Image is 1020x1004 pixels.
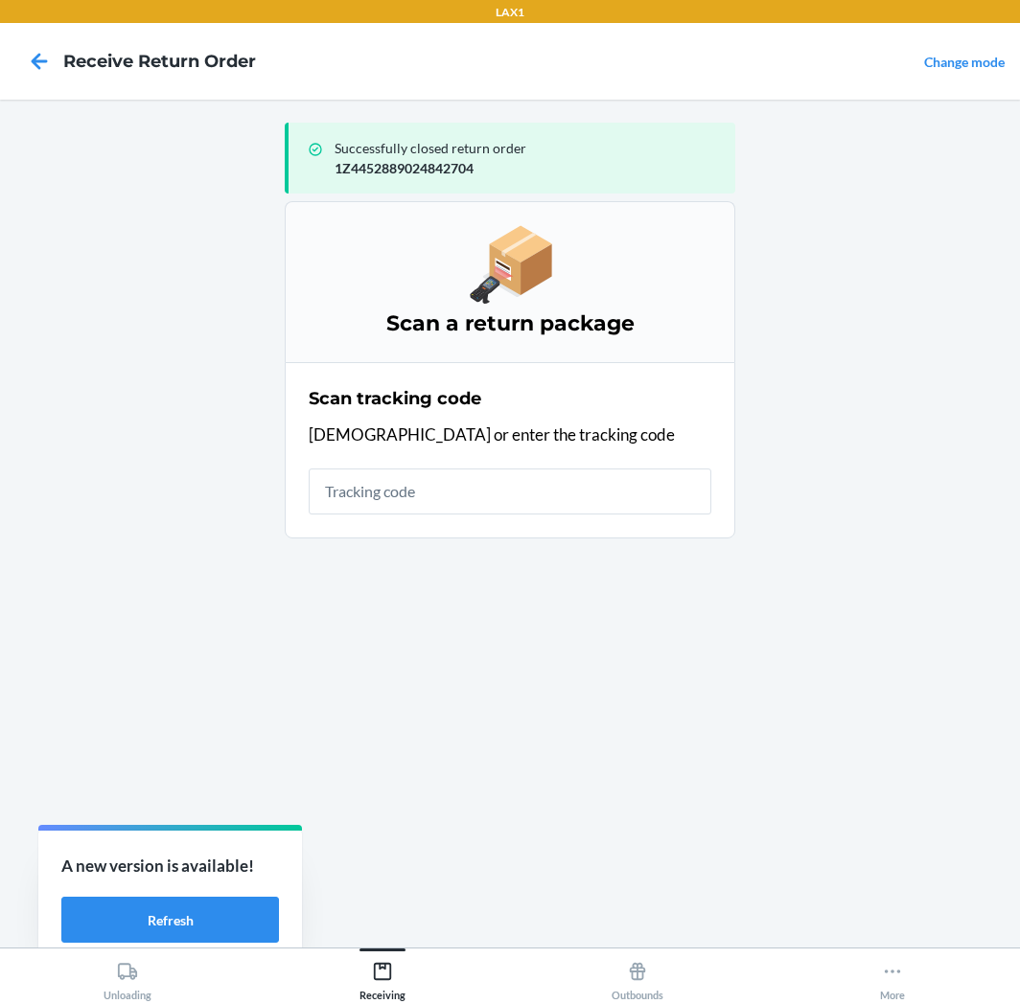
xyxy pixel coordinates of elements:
[309,308,711,339] h3: Scan a return package
[104,953,151,1001] div: Unloading
[309,422,711,447] p: [DEMOGRAPHIC_DATA] or enter the tracking code
[309,386,481,411] h2: Scan tracking code
[880,953,905,1001] div: More
[496,4,524,21] p: LAX1
[510,948,765,1001] button: Outbounds
[765,948,1020,1001] button: More
[335,138,720,158] p: Successfully closed return order
[61,897,279,943] button: Refresh
[359,953,406,1001] div: Receiving
[335,158,720,178] p: 1Z4452889024842704
[255,948,510,1001] button: Receiving
[924,54,1005,70] a: Change mode
[309,468,711,514] input: Tracking code
[612,953,663,1001] div: Outbounds
[63,49,256,74] h4: Receive Return Order
[61,854,279,878] p: A new version is available!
